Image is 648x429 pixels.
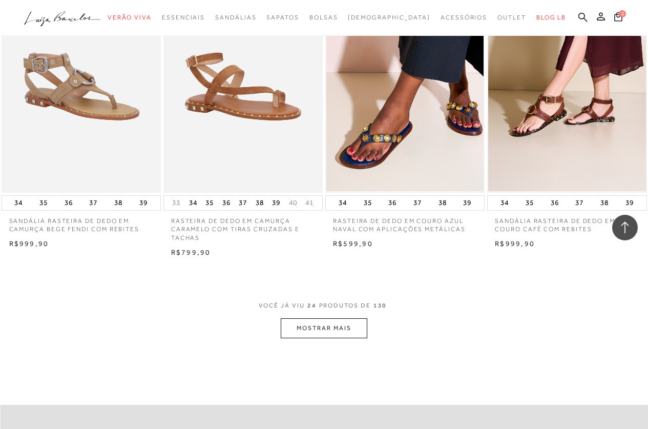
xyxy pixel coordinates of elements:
[487,211,646,234] a: SANDÁLIA RASTEIRA DE DEDO EM COURO CAFÉ COM REBITES
[259,302,390,309] span: VOCÊ JÁ VIU PRODUTOS DE
[236,196,250,210] button: 37
[536,14,566,21] span: BLOG LB
[61,196,76,210] button: 36
[169,198,183,208] button: 33
[410,196,425,210] button: 37
[36,196,51,210] button: 35
[162,8,205,27] a: categoryNavScreenReaderText
[266,14,299,21] span: Sapatos
[136,196,151,210] button: 39
[597,196,612,210] button: 38
[171,248,211,256] span: R$799,90
[163,211,323,242] a: RASTEIRA DE DEDO EM CAMURÇA CARAMELO COM TIRAS CRUZADAS E TACHAS
[385,196,400,210] button: 36
[522,196,537,210] button: 35
[548,196,562,210] button: 36
[162,14,205,21] span: Essenciais
[286,198,300,208] button: 40
[86,196,100,210] button: 37
[497,196,512,210] button: 34
[11,196,26,210] button: 34
[309,8,338,27] a: categoryNavScreenReaderText
[497,8,526,27] a: categoryNavScreenReaderText
[215,8,256,27] a: categoryNavScreenReaderText
[108,8,152,27] a: categoryNavScreenReaderText
[111,196,126,210] button: 38
[186,196,200,210] button: 34
[572,196,587,210] button: 37
[2,211,161,234] a: SANDÁLIA RASTEIRA DE DEDO EM CAMURÇA BEGE FENDI COM REBITES
[253,196,267,210] button: 38
[336,196,350,210] button: 34
[215,14,256,21] span: Sandálias
[307,302,317,309] span: 24
[333,239,373,248] span: R$599,90
[348,8,430,27] a: noSubCategoriesText
[281,318,367,338] button: MOSTRAR MAIS
[497,14,526,21] span: Outlet
[435,196,450,210] button: 38
[619,10,626,17] span: 0
[611,11,625,25] button: 0
[269,196,283,210] button: 39
[536,8,566,27] a: BLOG LB
[441,14,487,21] span: Acessórios
[108,14,152,21] span: Verão Viva
[348,14,430,21] span: [DEMOGRAPHIC_DATA]
[9,239,49,248] span: R$999,90
[460,196,474,210] button: 39
[622,196,637,210] button: 39
[266,8,299,27] a: categoryNavScreenReaderText
[219,196,234,210] button: 36
[325,211,485,234] a: RASTEIRA DE DEDO EM COURO AZUL NAVAL COM APLICAÇÕES METÁLICAS
[495,239,535,248] span: R$999,90
[373,302,387,309] span: 130
[441,8,487,27] a: categoryNavScreenReaderText
[361,196,375,210] button: 35
[302,198,317,208] button: 41
[309,14,338,21] span: Bolsas
[202,196,217,210] button: 35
